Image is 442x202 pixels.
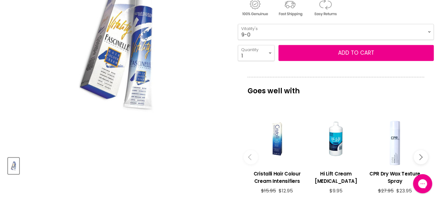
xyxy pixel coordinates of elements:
select: Quantity [238,45,275,61]
span: $12.95 [279,187,293,194]
h3: Cristalli Hair Colour Cream Intensifiers [251,170,303,185]
a: View product:Hi Lift Cream Peroxide [310,165,362,188]
a: View product:Cristalli Hair Colour Cream Intensifiers [251,113,303,165]
span: $23.95 [396,187,412,194]
h3: Hi Lift Cream [MEDICAL_DATA] [310,170,362,185]
h3: CPR Dry Wax Texture Spray [369,170,421,185]
button: Fascinelle Hair Colour Cream [8,158,19,174]
span: $15.95 [261,187,276,194]
a: View product:Hi Lift Cream Peroxide [310,113,362,165]
img: Fascinelle Hair Colour Cream [9,159,19,174]
button: Add to cart [279,45,434,61]
span: $9.95 [329,187,343,194]
a: View product:CPR Dry Wax Texture Spray [369,165,421,188]
p: Goes well with [248,77,424,98]
iframe: Gorgias live chat messenger [410,172,436,196]
div: Product thumbnails [7,156,228,174]
span: $27.95 [378,187,394,194]
a: View product:CPR Dry Wax Texture Spray [369,113,421,165]
a: View product:Cristalli Hair Colour Cream Intensifiers [251,165,303,188]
